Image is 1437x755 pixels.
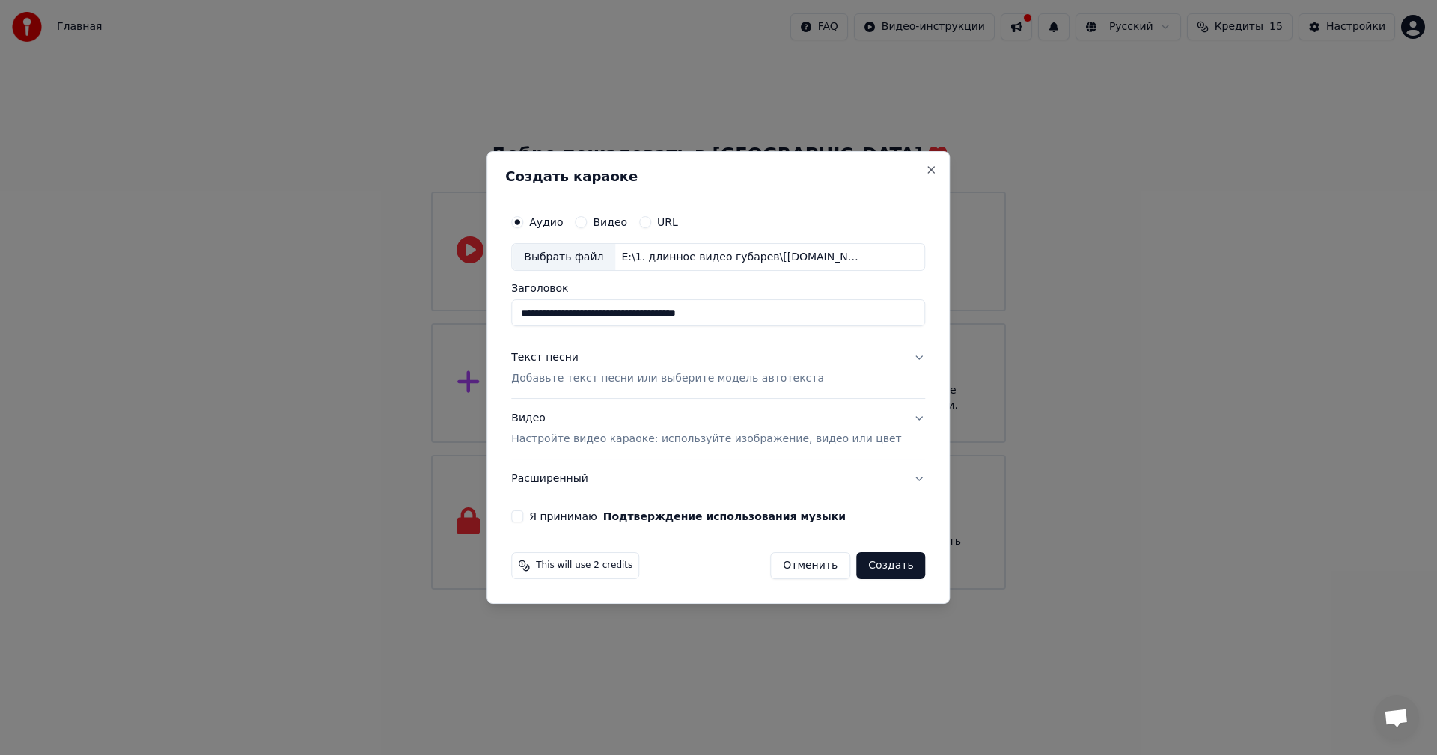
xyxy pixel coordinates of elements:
[511,459,925,498] button: Расширенный
[511,372,824,387] p: Добавьте текст песни или выберите модель автотекста
[511,432,901,447] p: Настройте видео караоке: используйте изображение, видео или цвет
[511,412,901,447] div: Видео
[512,244,615,271] div: Выбрать файл
[511,351,579,366] div: Текст песни
[511,284,925,294] label: Заголовок
[529,511,846,522] label: Я принимаю
[615,250,870,265] div: E:\1. длинное видео губарев\[[DOMAIN_NAME]] Vocals - Fofa - 113bpm - C#maj.mp3
[529,217,563,227] label: Аудио
[511,339,925,399] button: Текст песниДобавьте текст песни или выберите модель автотекста
[603,511,846,522] button: Я принимаю
[770,552,850,579] button: Отменить
[856,552,925,579] button: Создать
[536,560,632,572] span: This will use 2 credits
[505,170,931,183] h2: Создать караоке
[593,217,627,227] label: Видео
[511,400,925,459] button: ВидеоНастройте видео караоке: используйте изображение, видео или цвет
[657,217,678,227] label: URL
